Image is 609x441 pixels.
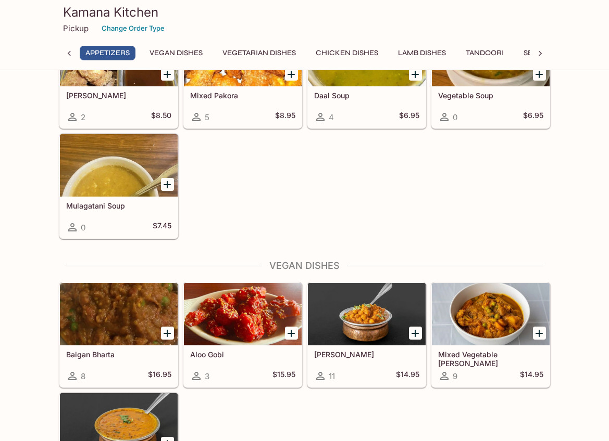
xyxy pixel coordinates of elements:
[184,283,302,345] div: Aloo Gobi
[275,111,295,123] h5: $8.95
[153,221,171,234] h5: $7.45
[438,91,543,100] h5: Vegetable Soup
[81,371,85,381] span: 8
[314,350,419,359] h5: [PERSON_NAME]
[183,282,302,387] a: Aloo Gobi3$15.95
[66,201,171,210] h5: Mulagatani Soup
[329,371,335,381] span: 11
[183,23,302,128] a: Mixed Pakora5$8.95
[217,46,302,60] button: Vegetarian Dishes
[272,370,295,382] h5: $15.95
[432,24,550,86] div: Vegetable Soup
[314,91,419,100] h5: Daal Soup
[392,46,452,60] button: Lamb Dishes
[59,134,178,239] a: Mulagatani Soup0$7.45
[184,24,302,86] div: Mixed Pakora
[80,46,135,60] button: Appetizers
[285,327,298,340] button: Add Aloo Gobi
[81,112,85,122] span: 2
[190,91,295,100] h5: Mixed Pakora
[432,283,550,345] div: Mixed Vegetable Curry
[205,371,209,381] span: 3
[329,112,334,122] span: 4
[151,111,171,123] h5: $8.50
[60,283,178,345] div: Baigan Bharta
[523,111,543,123] h5: $6.95
[190,350,295,359] h5: Aloo Gobi
[453,371,457,381] span: 9
[438,350,543,367] h5: Mixed Vegetable [PERSON_NAME]
[310,46,384,60] button: Chicken Dishes
[409,327,422,340] button: Add Chana Masala
[533,68,546,81] button: Add Vegetable Soup
[60,134,178,197] div: Mulagatani Soup
[518,46,592,60] button: Seafood Dishes
[285,68,298,81] button: Add Mixed Pakora
[161,327,174,340] button: Add Baigan Bharta
[63,23,89,33] p: Pickup
[148,370,171,382] h5: $16.95
[59,23,178,128] a: [PERSON_NAME]2$8.50
[59,260,551,271] h4: Vegan Dishes
[205,112,209,122] span: 5
[66,350,171,359] h5: Baigan Bharta
[533,327,546,340] button: Add Mixed Vegetable Curry
[59,282,178,387] a: Baigan Bharta8$16.95
[60,24,178,86] div: Paneer Pakora
[399,111,419,123] h5: $6.95
[520,370,543,382] h5: $14.95
[144,46,208,60] button: Vegan Dishes
[460,46,509,60] button: Tandoori
[431,282,550,387] a: Mixed Vegetable [PERSON_NAME]9$14.95
[307,23,426,128] a: Daal Soup4$6.95
[431,23,550,128] a: Vegetable Soup0$6.95
[97,20,169,36] button: Change Order Type
[409,68,422,81] button: Add Daal Soup
[161,68,174,81] button: Add Paneer Pakora
[308,283,426,345] div: Chana Masala
[81,223,85,232] span: 0
[66,91,171,100] h5: [PERSON_NAME]
[453,112,457,122] span: 0
[161,178,174,191] button: Add Mulagatani Soup
[396,370,419,382] h5: $14.95
[63,4,546,20] h3: Kamana Kitchen
[308,24,426,86] div: Daal Soup
[307,282,426,387] a: [PERSON_NAME]11$14.95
